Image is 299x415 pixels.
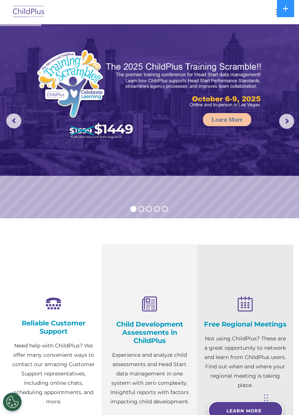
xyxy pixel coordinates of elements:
h4: Free Regional Meetings [203,320,288,328]
img: ChildPlus by Procare Solutions [11,3,46,21]
div: Drag [264,387,268,409]
iframe: Chat Widget [262,379,299,415]
span: Learn More [226,408,262,414]
p: Experience and analyze child assessments and Head Start data management in one system with zero c... [107,350,192,406]
button: Cookies Settings [3,393,22,411]
p: Need help with ChildPlus? We offer many convenient ways to contact our amazing Customer Support r... [11,341,96,406]
h4: Child Development Assessments in ChildPlus [107,320,192,345]
h4: Reliable Customer Support [11,319,96,336]
a: Learn More [203,113,251,126]
p: Not using ChildPlus? These are a great opportunity to network and learn from ChildPlus users. Fin... [203,334,288,390]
